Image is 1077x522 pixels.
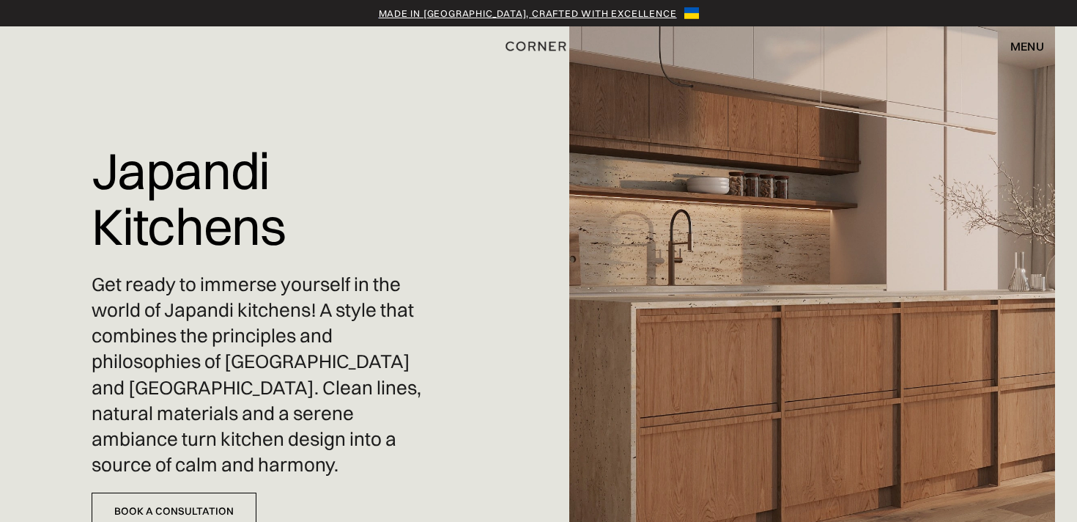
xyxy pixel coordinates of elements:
div: menu [1010,40,1044,52]
div: menu [996,34,1044,59]
a: Made in [GEOGRAPHIC_DATA], crafted with excellence [379,6,677,21]
a: home [500,37,578,56]
p: Get ready to immerse yourself in the world of Japandi kitchens! A style that combines the princip... [92,272,439,478]
h1: Japandi Kitchens [92,132,439,265]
